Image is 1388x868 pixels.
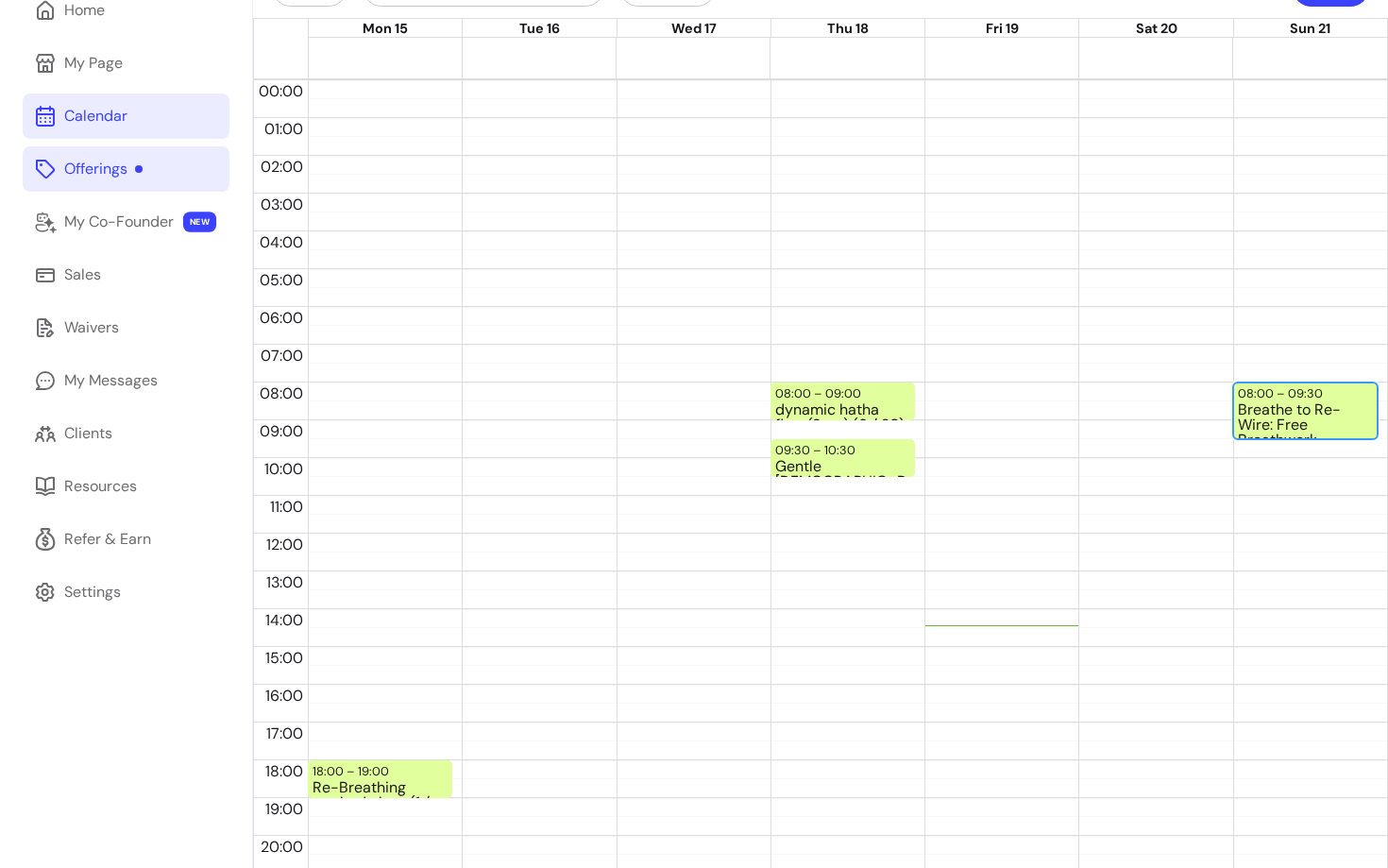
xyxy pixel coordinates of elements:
[256,195,308,214] span: 03:00
[64,158,143,180] div: Offerings
[770,383,915,420] div: 08:00 – 09:00dynamic hatha flow (8am) (9 / 30)
[183,212,216,232] span: NEW
[23,199,229,245] a: My Co-Founder NEW
[775,441,860,459] div: 09:30 – 10:30
[261,648,308,668] span: 15:00
[254,81,308,101] span: 00:00
[265,497,308,517] span: 11:00
[261,610,308,630] span: 14:00
[23,94,229,139] a: Calendar
[363,19,408,40] button: Mon 15
[1136,19,1177,40] button: Sat 20
[64,105,127,128] div: Calendar
[519,19,560,40] button: Tue 16
[363,20,408,37] span: Mon 15
[262,535,308,554] span: 12:00
[986,19,1019,40] button: Fri 19
[262,723,308,743] span: 17:00
[255,308,308,328] span: 06:00
[260,119,308,139] span: 01:00
[308,760,452,798] div: 18:00 – 19:00Re-Breathing method class (1 / 20)
[1233,383,1378,439] div: 08:00 – 09:30Breathe to Re-Wire: Free Breathwork Masterclass
[256,837,308,857] span: 20:00
[1238,384,1328,402] div: 08:00 – 09:30
[23,570,229,615] a: Settings
[775,384,866,402] div: 08:00 – 09:00
[256,346,308,366] span: 07:00
[255,383,308,403] span: 08:00
[64,316,119,339] div: Waivers
[313,762,394,780] div: 18:00 – 19:00
[775,459,910,475] div: Gentle [DEMOGRAPHIC_DATA] (9:30am London time) (3 / 30)
[260,459,308,479] span: 10:00
[64,369,158,392] div: My Messages
[23,464,229,509] a: Resources
[1136,20,1177,37] span: Sat 20
[64,581,121,604] div: Settings
[1238,402,1373,437] div: Breathe to Re-Wire: Free Breathwork Masterclass
[64,528,151,551] div: Refer & Earn
[64,211,174,233] div: My Co-Founder
[519,20,560,37] span: Tue 16
[23,252,229,298] a: Sales
[64,52,123,75] div: My Page
[1290,19,1330,40] button: Sun 21
[770,439,915,477] div: 09:30 – 10:30Gentle [DEMOGRAPHIC_DATA] (9:30am London time) (3 / 30)
[255,270,308,290] span: 05:00
[827,20,869,37] span: Thu 18
[23,146,229,192] a: Offerings
[255,421,308,441] span: 09:00
[261,799,308,819] span: 19:00
[671,19,717,40] button: Wed 17
[23,41,229,86] a: My Page
[23,411,229,456] a: Clients
[23,517,229,562] a: Refer & Earn
[313,780,448,796] div: Re-Breathing method class (1 / 20)
[64,475,137,498] div: Resources
[256,157,308,177] span: 02:00
[671,20,717,37] span: Wed 17
[261,686,308,706] span: 16:00
[255,232,308,252] span: 04:00
[261,761,308,781] span: 18:00
[986,20,1019,37] span: Fri 19
[23,305,229,350] a: Waivers
[64,422,112,445] div: Clients
[262,572,308,592] span: 13:00
[64,264,101,286] div: Sales
[23,358,229,403] a: My Messages
[1290,20,1330,37] span: Sun 21
[775,402,910,418] div: dynamic hatha flow (8am) (9 / 30)
[827,19,869,40] button: Thu 18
